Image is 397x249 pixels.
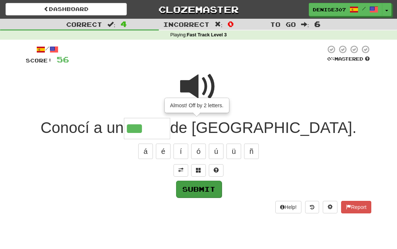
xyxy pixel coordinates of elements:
[163,21,210,28] span: Incorrect
[362,6,366,11] span: /
[275,201,301,213] button: Help!
[156,144,171,159] button: é
[209,144,223,159] button: ú
[215,21,223,28] span: :
[209,164,223,177] button: Single letter hint - you only get 1 per sentence and score half the points! alt+h
[314,19,321,28] span: 6
[174,144,188,159] button: í
[187,32,227,37] strong: Fast Track Level 3
[244,144,259,159] button: ñ
[176,181,222,198] button: Submit
[226,144,241,159] button: ü
[174,164,188,177] button: Toggle translation (alt+t)
[138,3,259,16] a: Clozemaster
[66,21,102,28] span: Correct
[6,3,127,15] a: Dashboard
[26,57,52,64] span: Score:
[301,21,309,28] span: :
[57,55,69,64] span: 56
[107,21,115,28] span: :
[138,144,153,159] button: á
[170,102,223,108] span: Almost! Off by 2 letters.
[26,45,69,54] div: /
[170,119,357,136] span: de [GEOGRAPHIC_DATA].
[228,19,234,28] span: 0
[313,6,346,13] span: Denise307
[327,56,335,62] span: 0 %
[326,56,371,62] div: Mastered
[305,201,319,213] button: Round history (alt+y)
[341,201,371,213] button: Report
[270,21,296,28] span: To go
[40,119,124,136] span: Conocí a un
[191,164,206,177] button: Switch sentence to multiple choice alt+p
[191,144,206,159] button: ó
[121,19,127,28] span: 4
[309,3,382,16] a: Denise307 /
